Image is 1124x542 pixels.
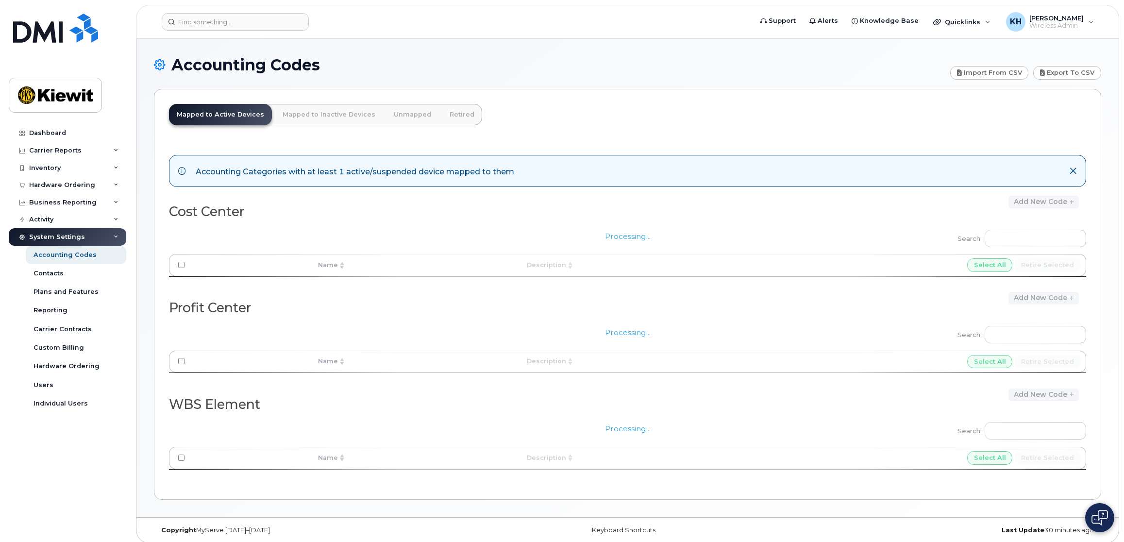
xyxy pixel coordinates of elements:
div: MyServe [DATE]–[DATE] [154,526,470,534]
div: Processing... [169,414,1086,483]
h2: Profit Center [169,301,620,315]
div: 30 minutes ago [786,526,1101,534]
a: Unmapped [386,104,439,125]
a: Add new code [1008,196,1079,208]
a: Import from CSV [950,66,1029,80]
h1: Accounting Codes [154,56,945,73]
a: Add new code [1008,389,1079,401]
a: Export to CSV [1033,66,1101,80]
strong: Last Update [1002,526,1044,534]
strong: Copyright [161,526,196,534]
img: Open chat [1091,510,1108,525]
a: Retired [442,104,482,125]
div: Processing... [169,221,1086,290]
div: Processing... [169,318,1086,387]
a: Mapped to Active Devices [169,104,272,125]
h2: WBS Element [169,397,620,412]
a: Keyboard Shortcuts [592,526,655,534]
a: Add new code [1008,292,1079,305]
a: Mapped to Inactive Devices [275,104,383,125]
h2: Cost Center [169,204,620,219]
div: Accounting Categories with at least 1 active/suspended device mapped to them [196,164,514,178]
